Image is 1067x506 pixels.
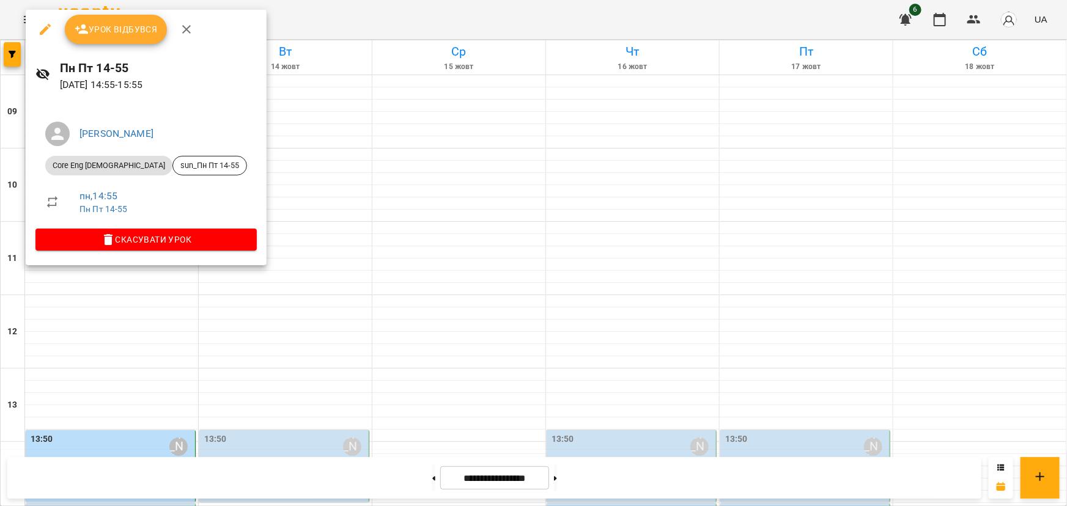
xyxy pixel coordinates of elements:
[79,190,117,202] a: пн , 14:55
[45,160,172,171] span: Core Eng [DEMOGRAPHIC_DATA]
[79,128,153,139] a: [PERSON_NAME]
[65,15,168,44] button: Урок відбувся
[79,204,128,214] a: Пн Пт 14-55
[172,156,247,175] div: sun_Пн Пт 14-55
[35,229,257,251] button: Скасувати Урок
[75,22,158,37] span: Урок відбувся
[173,160,246,171] span: sun_Пн Пт 14-55
[45,232,247,247] span: Скасувати Урок
[60,78,257,92] p: [DATE] 14:55 - 15:55
[60,59,257,78] h6: Пн Пт 14-55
